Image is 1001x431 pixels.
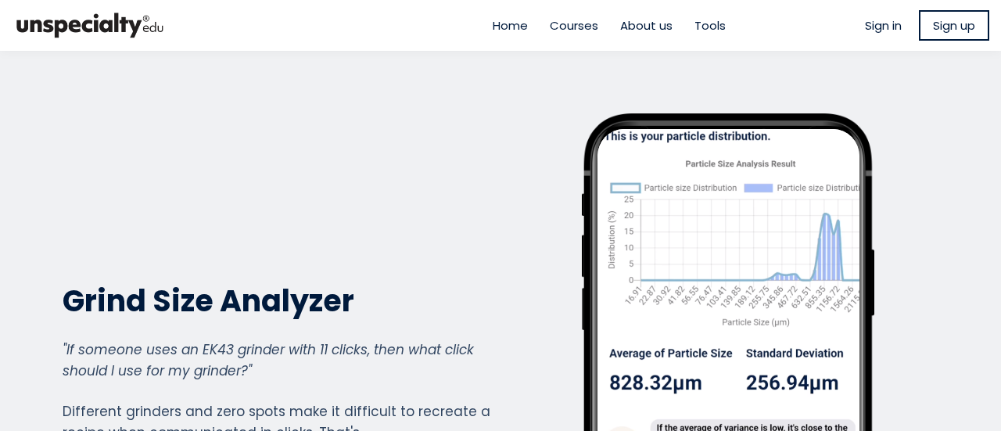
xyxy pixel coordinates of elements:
[865,16,902,34] a: Sign in
[620,16,673,34] a: About us
[12,6,168,45] img: bc390a18feecddb333977e298b3a00a1.png
[694,16,726,34] a: Tools
[493,16,528,34] a: Home
[933,16,975,34] span: Sign up
[550,16,598,34] a: Courses
[63,282,499,320] h2: Grind Size Analyzer
[63,340,474,379] em: "If someone uses an EK43 grinder with 11 clicks, then what click should I use for my grinder?"
[919,10,989,41] a: Sign up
